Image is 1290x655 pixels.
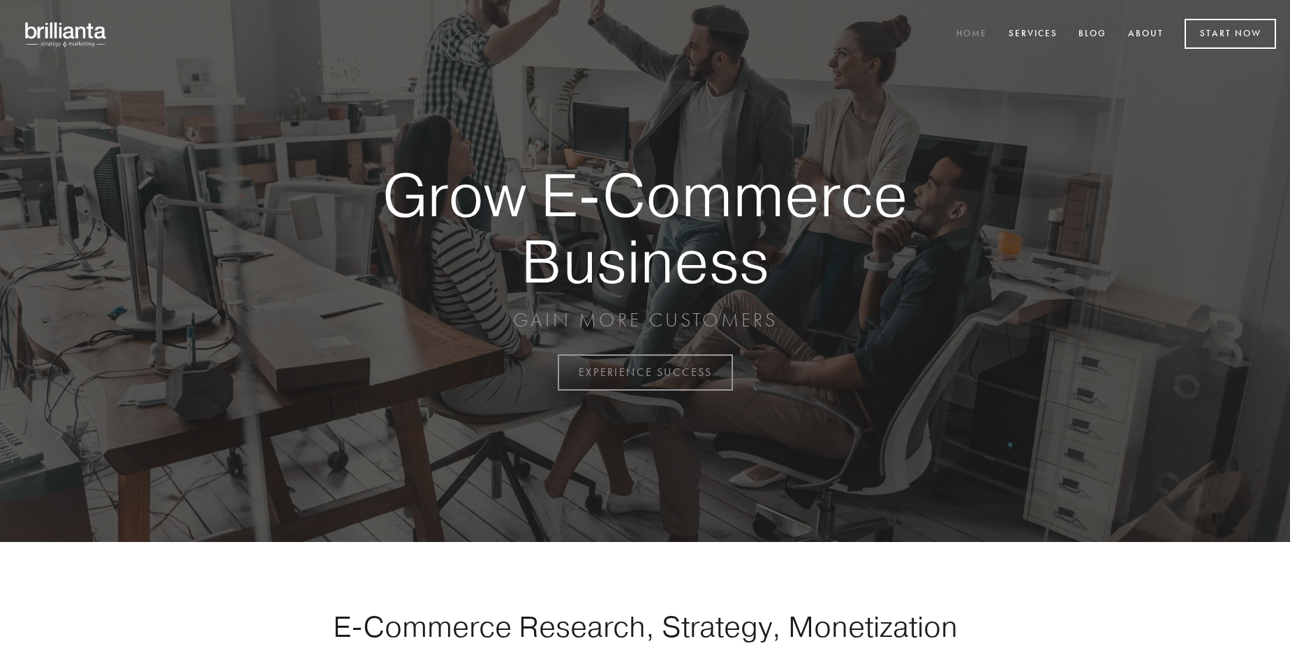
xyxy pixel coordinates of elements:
strong: Grow E-Commerce Business [334,162,956,294]
h1: E-Commerce Research, Strategy, Monetization [289,609,1001,644]
a: About [1119,23,1173,46]
a: EXPERIENCE SUCCESS [558,354,733,391]
p: GAIN MORE CUSTOMERS [334,308,956,333]
img: brillianta - research, strategy, marketing [14,14,119,54]
a: Start Now [1185,19,1276,49]
a: Blog [1069,23,1115,46]
a: Home [947,23,996,46]
a: Services [1000,23,1067,46]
